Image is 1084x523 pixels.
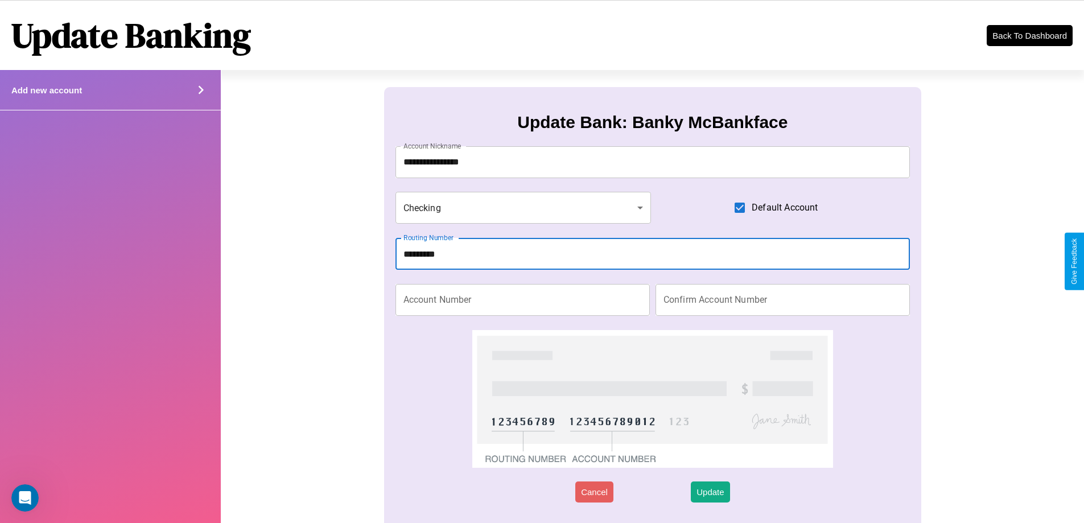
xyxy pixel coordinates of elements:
button: Cancel [575,481,613,503]
span: Default Account [752,201,818,215]
label: Routing Number [403,233,454,242]
button: Update [691,481,729,503]
button: Back To Dashboard [987,25,1073,46]
h4: Add new account [11,85,82,95]
div: Give Feedback [1070,238,1078,285]
div: Checking [395,192,652,224]
iframe: Intercom live chat [11,484,39,512]
h3: Update Bank: Banky McBankface [517,113,788,132]
img: check [472,330,832,468]
h1: Update Banking [11,12,251,59]
label: Account Nickname [403,141,461,151]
